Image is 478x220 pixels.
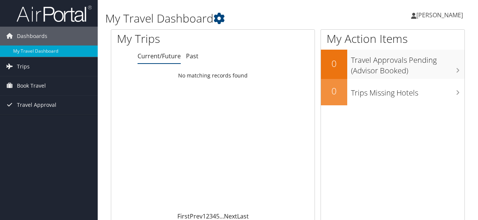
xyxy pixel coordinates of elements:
[186,52,198,60] a: Past
[105,11,349,26] h1: My Travel Dashboard
[138,52,181,60] a: Current/Future
[17,76,46,95] span: Book Travel
[117,31,224,47] h1: My Trips
[17,96,56,114] span: Travel Approval
[416,11,463,19] span: [PERSON_NAME]
[351,84,464,98] h3: Trips Missing Hotels
[321,79,464,105] a: 0Trips Missing Hotels
[321,31,464,47] h1: My Action Items
[111,69,315,82] td: No matching records found
[17,27,47,46] span: Dashboards
[411,4,470,26] a: [PERSON_NAME]
[321,50,464,79] a: 0Travel Approvals Pending (Advisor Booked)
[351,51,464,76] h3: Travel Approvals Pending (Advisor Booked)
[17,57,30,76] span: Trips
[321,85,347,97] h2: 0
[17,5,92,23] img: airportal-logo.png
[321,57,347,70] h2: 0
